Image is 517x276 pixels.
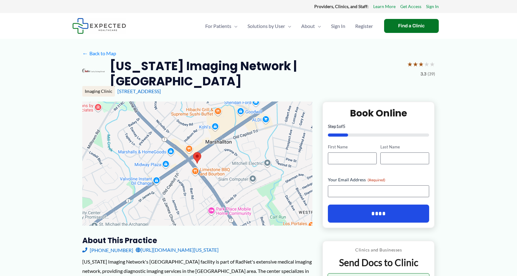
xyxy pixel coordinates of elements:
h2: [US_STATE] Imaging Network | [GEOGRAPHIC_DATA] [110,58,402,89]
label: First Name [328,144,377,150]
span: ★ [429,58,435,70]
span: (Required) [368,178,385,182]
p: Send Docs to Clinic [328,256,430,269]
span: ★ [418,58,424,70]
span: Menu Toggle [285,15,291,37]
span: Solutions by User [247,15,285,37]
span: For Patients [205,15,231,37]
a: [URL][DOMAIN_NAME][US_STATE] [136,245,219,255]
span: 5 [343,124,345,129]
a: ←Back to Map [82,49,116,58]
a: For PatientsMenu Toggle [200,15,243,37]
span: ★ [424,58,429,70]
span: 1 [336,124,339,129]
span: ★ [407,58,413,70]
span: Register [355,15,373,37]
h3: About this practice [82,236,312,245]
span: About [301,15,315,37]
img: Expected Healthcare Logo - side, dark font, small [72,18,126,34]
a: Solutions by UserMenu Toggle [243,15,296,37]
a: AboutMenu Toggle [296,15,326,37]
a: [PHONE_NUMBER] [82,245,133,255]
p: Step of [328,124,429,129]
span: ★ [413,58,418,70]
span: ← [82,50,88,56]
label: Last Name [380,144,429,150]
span: Sign In [331,15,345,37]
strong: Providers, Clinics, and Staff: [314,4,369,9]
h2: Book Online [328,107,429,119]
span: 3.3 [420,70,426,78]
nav: Primary Site Navigation [200,15,378,37]
a: [STREET_ADDRESS] [117,88,161,94]
a: Sign In [426,2,439,11]
span: Menu Toggle [315,15,321,37]
span: Menu Toggle [231,15,238,37]
label: Your Email Address [328,177,429,183]
a: Learn More [373,2,396,11]
div: Imaging Clinic [82,86,115,97]
a: Sign In [326,15,350,37]
a: Get Access [400,2,421,11]
a: Find a Clinic [384,19,439,33]
p: Clinics and Businesses [328,246,430,254]
a: Register [350,15,378,37]
span: (39) [428,70,435,78]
